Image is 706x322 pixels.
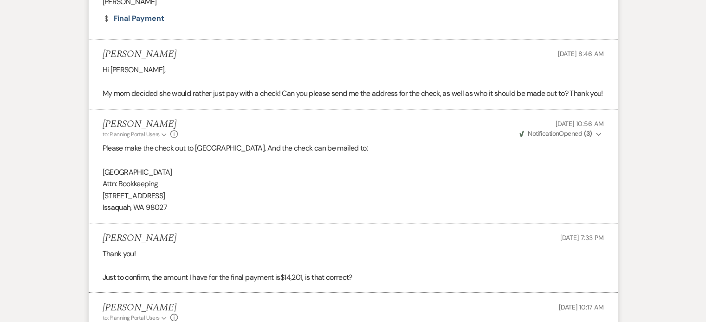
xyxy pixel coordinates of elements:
[519,129,592,138] span: Opened
[518,129,604,139] button: NotificationOpened (3)
[103,202,604,214] p: Issaquah, WA 98027
[103,88,604,100] p: My mom decided she would rather just pay with a check! Can you please send me the address for the...
[557,50,603,58] span: [DATE] 8:46 AM
[280,272,352,282] span: $14,201, is that correct?
[103,302,178,314] h5: [PERSON_NAME]
[583,129,592,138] strong: ( 3 )
[103,314,168,322] button: to: Planning Portal Users
[103,142,604,154] p: Please make the check out to [GEOGRAPHIC_DATA]. And the check can be mailed to:
[103,314,160,322] span: to: Planning Portal Users
[103,131,160,138] span: to: Planning Portal Users
[103,15,164,22] a: Final Payment
[559,303,604,311] span: [DATE] 10:17 AM
[103,49,176,60] h5: [PERSON_NAME]
[103,233,176,244] h5: [PERSON_NAME]
[103,64,604,76] p: Hi [PERSON_NAME],
[560,234,603,242] span: [DATE] 7:33 PM
[103,130,168,139] button: to: Planning Portal Users
[103,119,178,130] h5: [PERSON_NAME]
[528,129,559,138] span: Notification
[556,120,604,128] span: [DATE] 10:56 AM
[103,190,604,202] p: [STREET_ADDRESS]
[103,178,604,190] p: Attn: Bookkeeping
[103,248,604,260] p: Thank you!
[103,166,604,178] p: [GEOGRAPHIC_DATA]
[103,271,604,284] p: Just to confirm, the amount I have for the final payment is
